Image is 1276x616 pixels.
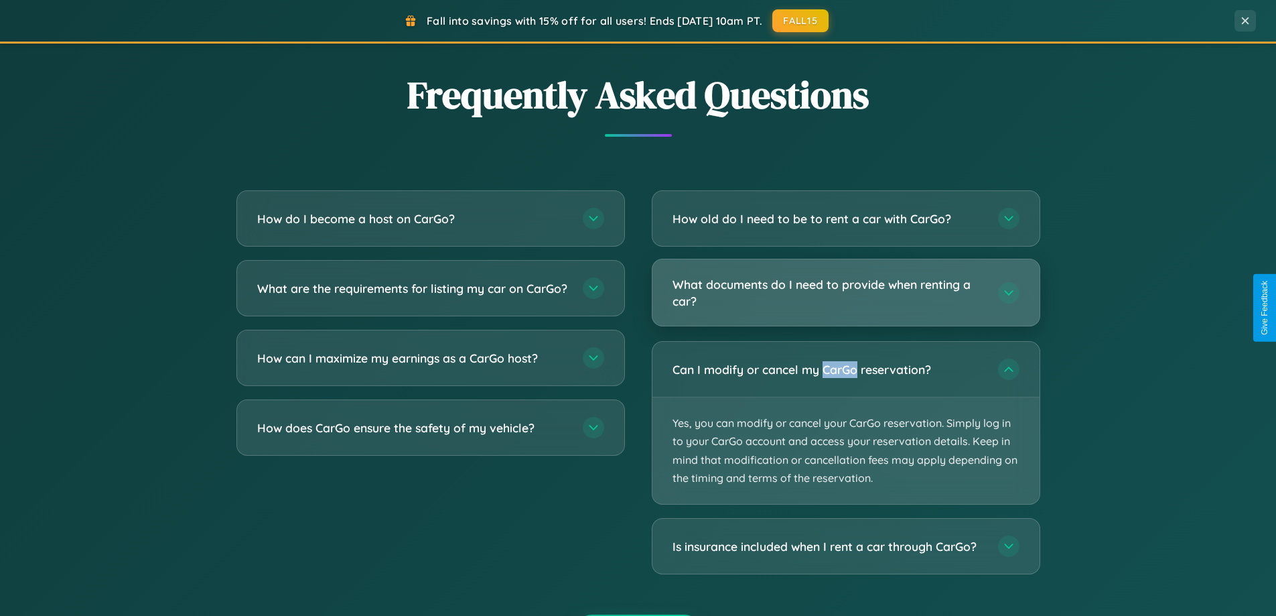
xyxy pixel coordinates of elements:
div: Give Feedback [1260,281,1269,335]
h3: How do I become a host on CarGo? [257,210,569,227]
button: FALL15 [772,9,829,32]
h3: How does CarGo ensure the safety of my vehicle? [257,420,569,436]
p: Yes, you can modify or cancel your CarGo reservation. Simply log in to your CarGo account and acc... [652,397,1040,504]
h3: Can I modify or cancel my CarGo reservation? [672,361,985,378]
h3: How can I maximize my earnings as a CarGo host? [257,350,569,367]
span: Fall into savings with 15% off for all users! Ends [DATE] 10am PT. [427,14,762,27]
h3: What documents do I need to provide when renting a car? [672,276,985,309]
h2: Frequently Asked Questions [236,69,1040,121]
h3: What are the requirements for listing my car on CarGo? [257,280,569,297]
h3: Is insurance included when I rent a car through CarGo? [672,538,985,555]
h3: How old do I need to be to rent a car with CarGo? [672,210,985,227]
